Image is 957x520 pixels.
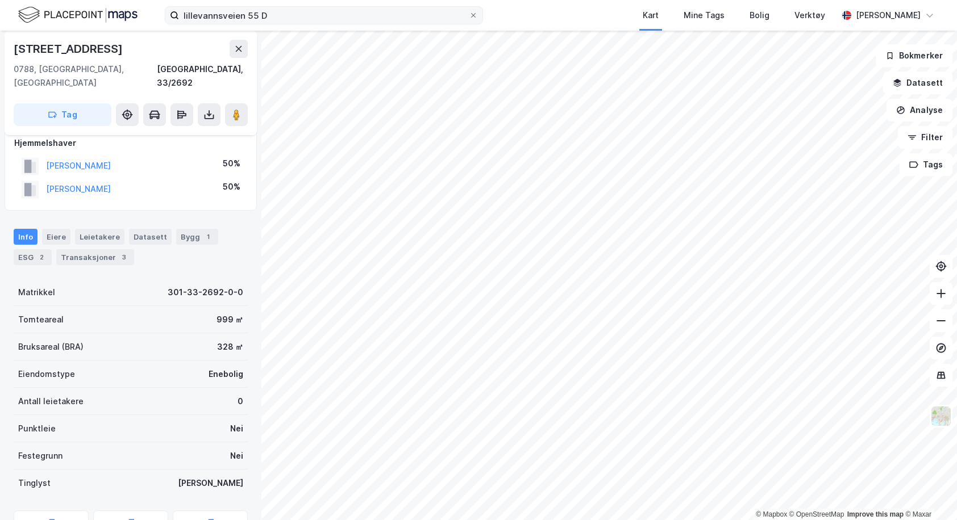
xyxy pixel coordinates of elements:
[202,231,214,242] div: 1
[217,340,243,354] div: 328 ㎡
[168,286,243,299] div: 301-33-2692-0-0
[750,9,769,22] div: Bolig
[118,251,130,263] div: 3
[18,5,138,25] img: logo.f888ab2527a4732fd821a326f86c7f29.svg
[18,367,75,381] div: Eiendomstype
[230,449,243,463] div: Nei
[883,72,952,94] button: Datasett
[14,136,247,150] div: Hjemmelshaver
[223,157,240,170] div: 50%
[900,466,957,520] iframe: Chat Widget
[18,313,64,326] div: Tomteareal
[14,40,125,58] div: [STREET_ADDRESS]
[178,476,243,490] div: [PERSON_NAME]
[18,286,55,299] div: Matrikkel
[930,405,952,427] img: Z
[684,9,725,22] div: Mine Tags
[876,44,952,67] button: Bokmerker
[157,62,248,90] div: [GEOGRAPHIC_DATA], 33/2692
[18,340,84,354] div: Bruksareal (BRA)
[56,249,134,265] div: Transaksjoner
[223,180,240,194] div: 50%
[176,229,218,245] div: Bygg
[14,103,111,126] button: Tag
[42,229,70,245] div: Eiere
[900,153,952,176] button: Tags
[900,466,957,520] div: Kontrollprogram for chat
[129,229,172,245] div: Datasett
[856,9,921,22] div: [PERSON_NAME]
[238,395,243,408] div: 0
[789,510,844,518] a: OpenStreetMap
[179,7,469,24] input: Søk på adresse, matrikkel, gårdeiere, leietakere eller personer
[18,449,63,463] div: Festegrunn
[230,422,243,435] div: Nei
[643,9,659,22] div: Kart
[217,313,243,326] div: 999 ㎡
[18,395,84,408] div: Antall leietakere
[756,510,787,518] a: Mapbox
[75,229,124,245] div: Leietakere
[209,367,243,381] div: Enebolig
[794,9,825,22] div: Verktøy
[36,251,47,263] div: 2
[898,126,952,149] button: Filter
[14,62,157,90] div: 0788, [GEOGRAPHIC_DATA], [GEOGRAPHIC_DATA]
[18,422,56,435] div: Punktleie
[847,510,904,518] a: Improve this map
[14,249,52,265] div: ESG
[887,99,952,121] button: Analyse
[14,229,38,245] div: Info
[18,476,51,490] div: Tinglyst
